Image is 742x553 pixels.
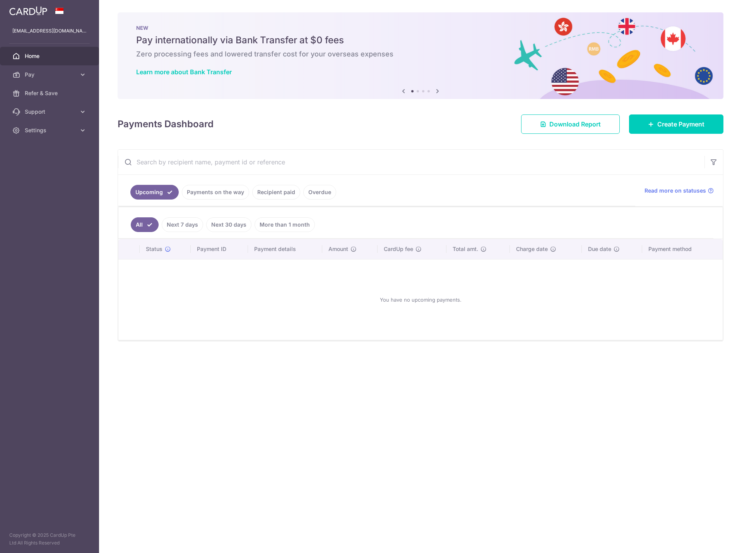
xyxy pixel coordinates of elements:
[130,185,179,200] a: Upcoming
[9,6,47,15] img: CardUp
[516,245,548,253] span: Charge date
[645,187,706,195] span: Read more on statuses
[12,27,87,35] p: [EMAIL_ADDRESS][DOMAIN_NAME]
[25,108,76,116] span: Support
[136,68,232,76] a: Learn more about Bank Transfer
[131,217,159,232] a: All
[588,245,611,253] span: Due date
[191,239,248,259] th: Payment ID
[549,119,601,129] span: Download Report
[255,217,315,232] a: More than 1 month
[118,117,214,131] h4: Payments Dashboard
[328,245,348,253] span: Amount
[25,71,76,79] span: Pay
[453,245,478,253] span: Total amt.
[25,52,76,60] span: Home
[248,239,322,259] th: Payment details
[657,119,704,129] span: Create Payment
[118,150,704,174] input: Search by recipient name, payment id or reference
[162,217,203,232] a: Next 7 days
[182,185,249,200] a: Payments on the way
[136,25,705,31] p: NEW
[136,49,705,59] h6: Zero processing fees and lowered transfer cost for your overseas expenses
[303,185,336,200] a: Overdue
[128,266,713,334] div: You have no upcoming payments.
[384,245,413,253] span: CardUp fee
[629,114,723,134] a: Create Payment
[645,187,714,195] a: Read more on statuses
[206,217,251,232] a: Next 30 days
[146,245,162,253] span: Status
[25,89,76,97] span: Refer & Save
[642,239,723,259] th: Payment method
[118,12,723,99] img: Bank transfer banner
[136,34,705,46] h5: Pay internationally via Bank Transfer at $0 fees
[521,114,620,134] a: Download Report
[252,185,300,200] a: Recipient paid
[25,126,76,134] span: Settings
